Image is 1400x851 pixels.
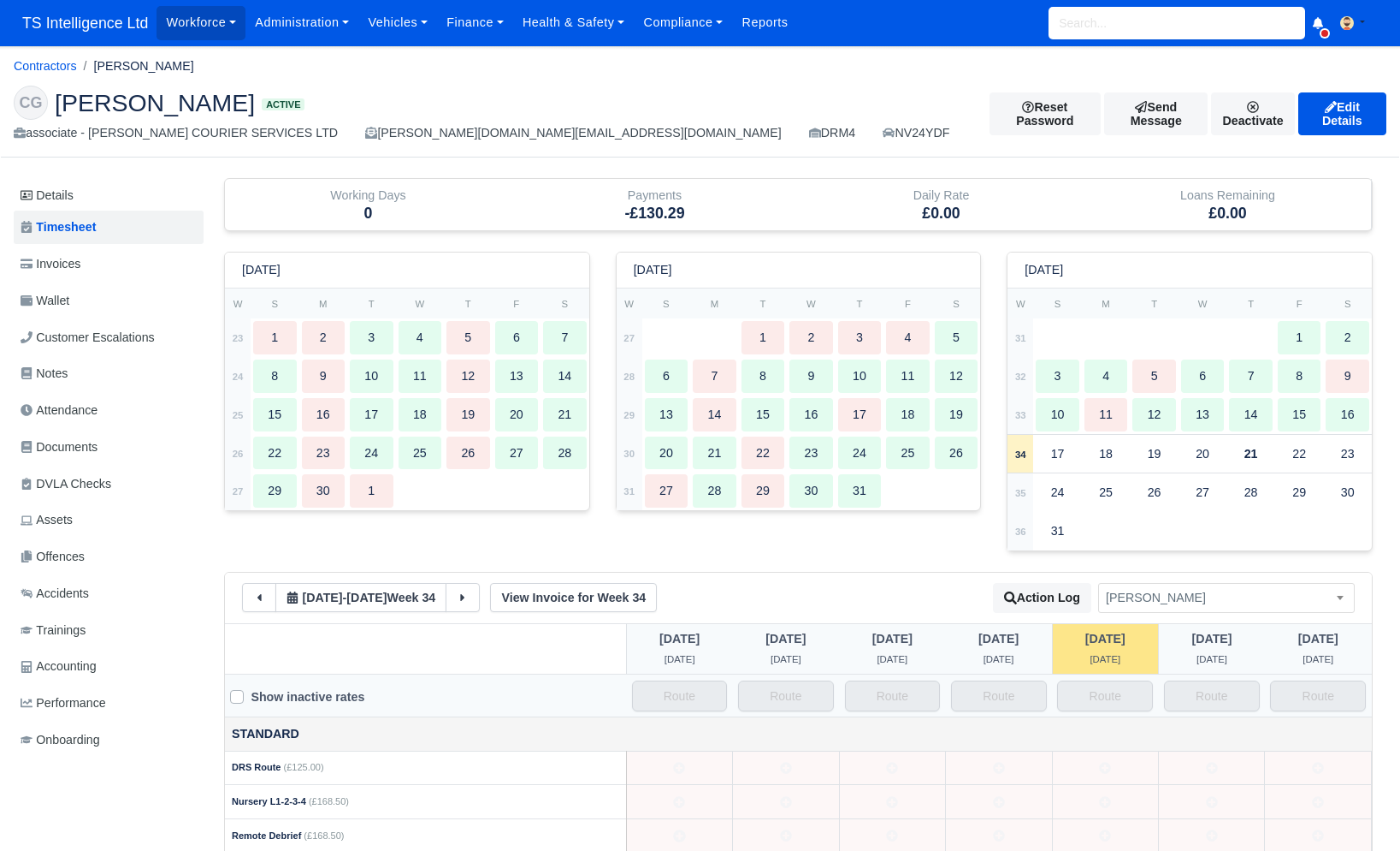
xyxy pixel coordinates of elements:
small: S [953,299,960,309]
h6: [DATE] [1025,263,1063,277]
small: W [1198,299,1208,309]
div: 10 [838,360,882,393]
span: Customer Escalations [21,328,155,348]
div: [PERSON_NAME][DOMAIN_NAME][EMAIL_ADDRESS][DOMAIN_NAME] [365,123,781,143]
strong: 35 [1015,488,1026,498]
td: 2025-08-22 Not Editable [1159,751,1265,785]
span: 3 days ago [765,632,806,646]
h5: £0.00 [1097,205,1358,223]
div: 27 [495,437,539,470]
span: Offences [21,547,85,567]
small: M [711,299,718,309]
span: Documents [21,437,97,457]
strong: 36 [1015,527,1026,537]
input: Route [1057,681,1153,711]
div: 15 [1278,398,1321,431]
div: 26 [935,437,978,470]
div: 28 [1229,476,1273,509]
a: Notes [14,357,204,390]
span: Active [262,98,304,111]
span: Onboarding [21,730,100,750]
small: T [1248,299,1254,309]
h5: 0 [238,205,499,223]
strong: DRS Route [232,762,281,772]
small: S [271,299,278,309]
div: 23 [789,437,833,470]
input: Search... [1049,7,1305,39]
button: Action Log [993,583,1091,613]
div: 25 [886,437,930,470]
a: Documents [14,431,204,464]
td: 2025-08-17 Not Editable [626,785,732,819]
div: 23 [1326,437,1369,471]
div: 9 [1326,360,1369,393]
button: Reset Password [989,92,1102,135]
span: Invoices [21,254,80,274]
a: Assets [14,503,204,537]
button: [DATE]-[DATE]Week 34 [275,583,446,612]
a: Send Message [1104,92,1208,135]
div: 1 [350,474,393,508]
div: Payments [511,179,798,230]
div: 7 [1229,360,1273,393]
a: View Invoice for Week 34 [490,583,657,612]
span: 1 day from now [1303,654,1333,664]
small: S [562,299,569,309]
small: T [759,299,765,309]
div: 29 [253,474,297,508]
a: Invoices [14,247,204,281]
div: Catherine Rojas Garcia [1,72,1399,158]
td: 2025-08-20 Not Editable [946,751,1052,785]
a: DVLA Checks [14,467,204,501]
small: F [905,299,911,309]
div: 29 [1278,476,1321,509]
div: 30 [1326,476,1369,509]
div: 10 [1036,398,1079,431]
div: 2 [302,321,346,354]
div: 24 [838,437,882,470]
a: Wallet [14,284,204,318]
strong: 33 [1015,410,1026,420]
strong: 34 [1015,449,1026,460]
div: 8 [253,360,297,393]
div: associate - [PERSON_NAME] COURIER SERVICES LTD [14,123,338,143]
strong: 32 [1015,372,1026,382]
div: 3 [350,321,393,354]
strong: 31 [623,486,635,497]
div: Working Days [225,179,511,230]
div: 7 [693,360,736,393]
small: W [233,299,243,309]
small: W [806,299,816,309]
small: S [663,299,670,309]
div: 1 [741,321,785,354]
div: 25 [1084,476,1128,509]
div: 30 [302,474,346,508]
a: NV24YDF [883,123,949,143]
td: 2025-08-21 Not Editable [1052,751,1158,785]
td: 2025-08-18 Not Editable [733,785,839,819]
span: Timesheet [21,217,96,237]
td: 2025-08-23 Not Editable [1265,751,1372,785]
div: 30 [789,474,833,508]
div: Loans Remaining [1097,186,1358,205]
td: 2025-08-19 Not Editable [839,751,945,785]
div: 3 [1036,360,1079,393]
small: T [857,299,863,309]
span: 8 hours from now [1196,654,1227,664]
td: 2025-08-23 Not Editable [1265,785,1372,819]
a: Deactivate [1211,92,1294,135]
div: 1 [253,321,297,354]
div: 1 [1278,321,1321,354]
strong: 31 [1015,333,1026,343]
div: 7 [543,321,587,354]
a: Health & Safety [513,6,635,39]
h6: [DATE] [634,263,672,277]
span: Trainings [21,621,86,640]
a: TS Intelligence Ltd [14,7,157,40]
input: Route [1164,681,1260,711]
td: 2025-08-20 Not Editable [946,785,1052,819]
div: 24 [350,437,393,470]
div: 19 [935,398,978,431]
span: DVLA Checks [21,474,111,494]
div: Payments [524,186,785,205]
